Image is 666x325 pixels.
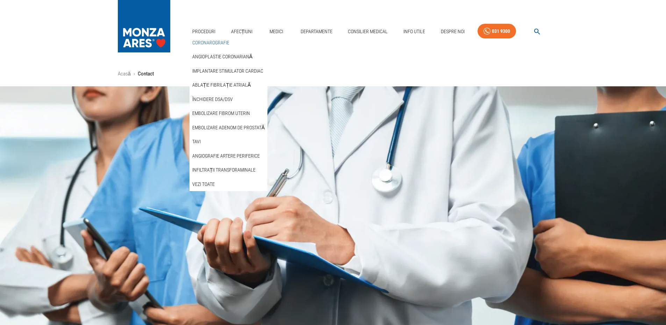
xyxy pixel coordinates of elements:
a: Infiltrații transforaminale [191,164,257,176]
div: Vezi Toate [189,177,267,192]
a: Medici [265,24,288,39]
a: Embolizare fibrom uterin [191,108,251,119]
a: TAVI [191,136,202,147]
a: Proceduri [189,24,218,39]
div: Embolizare adenom de prostată [189,121,267,135]
nav: breadcrumb [118,70,549,78]
div: TAVI [189,135,267,149]
a: Afecțiuni [228,24,256,39]
a: Angiografie artere periferice [191,150,261,162]
a: Acasă [118,71,131,77]
a: Departamente [298,24,335,39]
div: Închidere DSA/DSV [189,92,267,107]
nav: secondary mailbox folders [189,36,267,192]
a: Despre Noi [438,24,467,39]
li: › [134,70,135,78]
div: Coronarografie [189,36,267,50]
a: Ablație fibrilație atrială [191,79,252,91]
p: Contact [138,70,154,78]
a: 031 9300 [478,24,516,39]
a: Info Utile [401,24,428,39]
a: Angioplastie coronariană [191,51,254,63]
div: Angioplastie coronariană [189,50,267,64]
div: Ablație fibrilație atrială [189,78,267,92]
a: Vezi Toate [191,179,216,190]
div: Infiltrații transforaminale [189,163,267,177]
div: Angiografie artere periferice [189,149,267,163]
a: Consilier Medical [345,24,391,39]
div: Implantare stimulator cardiac [189,64,267,78]
div: 031 9300 [492,27,510,36]
a: Embolizare adenom de prostată [191,122,266,133]
div: Embolizare fibrom uterin [189,106,267,121]
a: Implantare stimulator cardiac [191,65,265,77]
a: Închidere DSA/DSV [191,94,234,105]
a: Coronarografie [191,37,231,49]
